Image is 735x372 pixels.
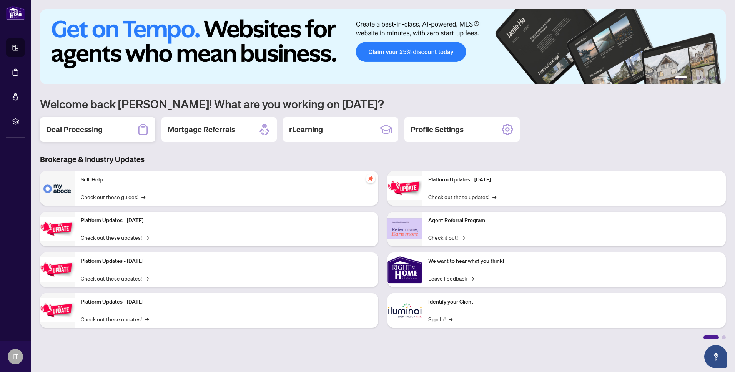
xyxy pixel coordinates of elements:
p: Agent Referral Program [428,216,720,225]
button: 4 [703,76,706,80]
img: We want to hear what you think! [387,252,422,287]
img: Identify your Client [387,293,422,328]
h2: Deal Processing [46,124,103,135]
p: Platform Updates - [DATE] [81,257,372,266]
a: Check out these guides!→ [81,193,145,201]
p: Self-Help [81,176,372,184]
p: Platform Updates - [DATE] [428,176,720,184]
img: Agent Referral Program [387,218,422,239]
img: Platform Updates - June 23, 2025 [387,176,422,200]
span: → [145,233,149,242]
h1: Welcome back [PERSON_NAME]! What are you working on [DATE]? [40,96,726,111]
h2: rLearning [289,124,323,135]
a: Check out these updates!→ [81,233,149,242]
span: IT [12,351,18,362]
span: → [145,274,149,282]
span: pushpin [366,174,375,183]
button: 6 [715,76,718,80]
span: → [145,315,149,323]
button: Open asap [704,345,727,368]
span: → [449,315,452,323]
a: Check it out!→ [428,233,465,242]
a: Check out these updates!→ [81,274,149,282]
img: Self-Help [40,171,75,206]
span: → [470,274,474,282]
button: 3 [697,76,700,80]
h3: Brokerage & Industry Updates [40,154,726,165]
button: 1 [675,76,687,80]
img: Platform Updates - July 21, 2025 [40,257,75,282]
img: Platform Updates - September 16, 2025 [40,217,75,241]
button: 2 [690,76,693,80]
p: Platform Updates - [DATE] [81,216,372,225]
img: Platform Updates - July 8, 2025 [40,298,75,322]
p: Platform Updates - [DATE] [81,298,372,306]
img: logo [6,6,25,20]
a: Leave Feedback→ [428,274,474,282]
a: Sign In!→ [428,315,452,323]
a: Check out these updates!→ [428,193,496,201]
img: Slide 0 [40,9,726,84]
span: → [492,193,496,201]
p: We want to hear what you think! [428,257,720,266]
a: Check out these updates!→ [81,315,149,323]
span: → [461,233,465,242]
span: → [141,193,145,201]
button: 5 [709,76,712,80]
h2: Mortgage Referrals [168,124,235,135]
h2: Profile Settings [411,124,464,135]
p: Identify your Client [428,298,720,306]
